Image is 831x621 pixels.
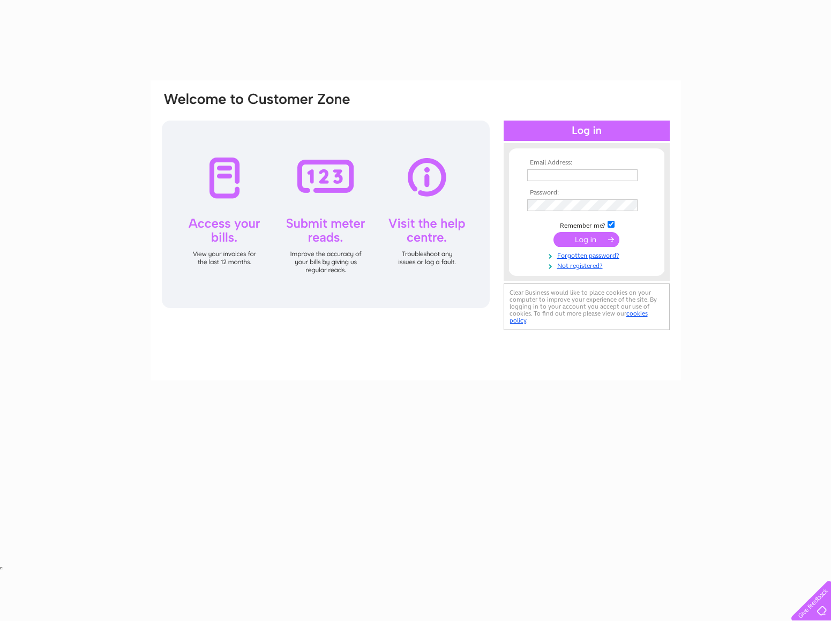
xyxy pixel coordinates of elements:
div: Clear Business would like to place cookies on your computer to improve your experience of the sit... [504,283,670,330]
input: Submit [553,232,619,247]
th: Email Address: [525,159,649,167]
td: Remember me? [525,219,649,230]
a: cookies policy [510,310,648,324]
a: Forgotten password? [527,250,649,260]
a: Not registered? [527,260,649,270]
th: Password: [525,189,649,197]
